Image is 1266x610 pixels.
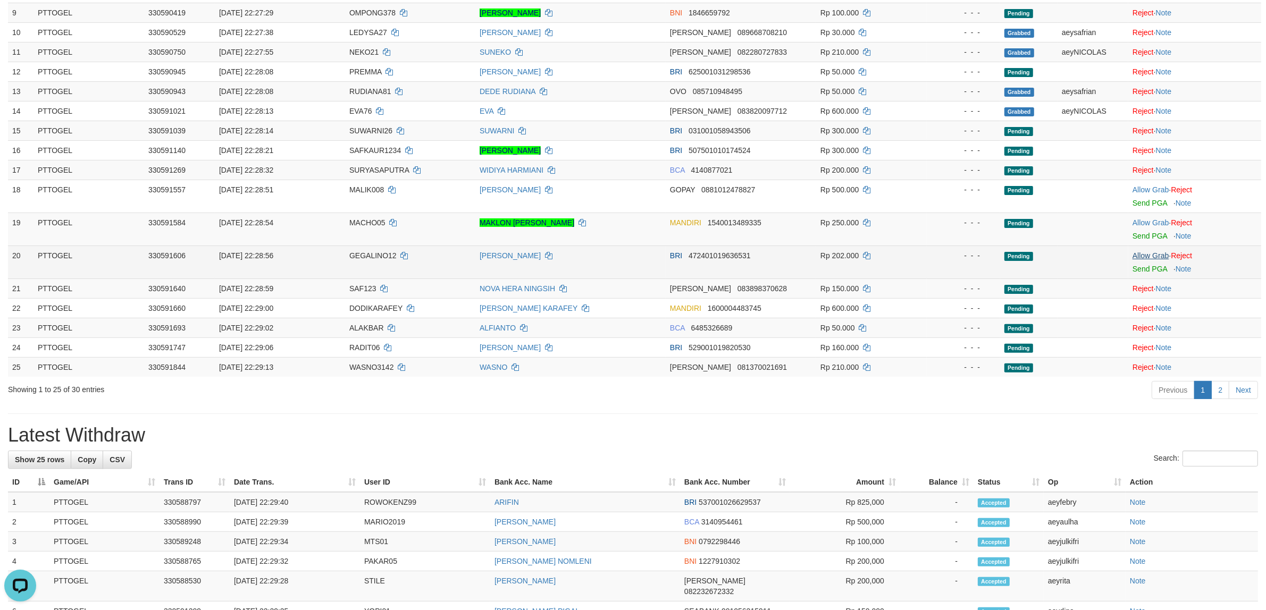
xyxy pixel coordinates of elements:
span: 330590945 [148,67,186,76]
span: [DATE] 22:27:38 [219,28,273,37]
a: Note [1156,343,1172,352]
a: MAKLON [PERSON_NAME] [480,218,574,227]
td: 14 [8,101,33,121]
a: Note [1156,9,1172,17]
td: PTTOGEL [33,3,144,22]
span: [DATE] 22:28:32 [219,166,273,174]
span: [DATE] 22:29:02 [219,324,273,332]
td: 24 [8,337,33,357]
a: CSV [103,451,132,469]
a: [PERSON_NAME] [480,146,541,155]
div: Showing 1 to 25 of 30 entries [8,380,519,395]
a: [PERSON_NAME] [480,28,541,37]
span: BNI [670,9,682,17]
span: Pending [1004,324,1033,333]
td: · [1128,298,1261,318]
td: 23 [8,318,33,337]
a: Reject [1133,324,1154,332]
span: Copy 081370021691 to clipboard [737,363,787,371]
div: - - - [931,250,996,261]
span: · [1133,185,1171,194]
span: MALIK008 [349,185,384,194]
a: Note [1156,304,1172,312]
th: Bank Acc. Number: activate to sort column ascending [680,472,790,492]
div: - - - [931,283,996,294]
td: 16 [8,140,33,160]
td: · [1128,278,1261,298]
span: Pending [1004,304,1033,314]
div: - - - [931,362,996,372]
span: 330591021 [148,107,186,115]
a: 1 [1194,381,1212,399]
span: MANDIRI [670,304,701,312]
a: Note [1130,577,1146,585]
span: Rp 210.000 [820,48,859,56]
span: WASNO3142 [349,363,394,371]
td: · [1128,337,1261,357]
span: BRI [670,67,682,76]
a: Send PGA [1133,199,1167,207]
td: 19 [8,213,33,245]
a: Reject [1133,48,1154,56]
span: Copy 082280727833 to clipboard [737,48,787,56]
td: - [900,492,974,512]
span: 330590529 [148,28,186,37]
td: aeysafrian [1058,81,1128,101]
div: - - - [931,27,996,38]
span: Accepted [978,498,1010,507]
span: Rp 200.000 [820,166,859,174]
a: ARIFIN [494,498,519,506]
a: [PERSON_NAME] [480,251,541,260]
td: PTTOGEL [49,492,160,512]
a: Reject [1171,218,1192,227]
span: 330591606 [148,251,186,260]
span: [DATE] 22:28:14 [219,126,273,135]
span: Rp 50.000 [820,87,855,96]
span: Rp 100.000 [820,9,859,17]
td: 20 [8,245,33,278]
span: Pending [1004,363,1033,372]
span: BCA [670,324,685,332]
a: Reject [1133,107,1154,115]
div: - - - [931,303,996,314]
span: [PERSON_NAME] [670,107,731,115]
span: [DATE] 22:29:13 [219,363,273,371]
td: · [1128,160,1261,180]
span: Copy 1846659792 to clipboard [689,9,730,17]
td: PTTOGEL [33,357,144,377]
span: RADIT06 [349,343,380,352]
td: 13 [8,81,33,101]
th: Status: activate to sort column ascending [974,472,1044,492]
a: Note [1156,166,1172,174]
span: [DATE] 22:29:00 [219,304,273,312]
a: Next [1229,381,1258,399]
span: Pending [1004,285,1033,294]
a: [PERSON_NAME] [494,518,556,526]
a: Note [1130,537,1146,546]
td: · [1128,121,1261,140]
span: Copy 083898370628 to clipboard [737,284,787,293]
span: Pending [1004,127,1033,136]
th: Balance: activate to sort column ascending [900,472,974,492]
a: Note [1156,324,1172,332]
span: DODIKARAFEY [349,304,403,312]
span: NEKO21 [349,48,379,56]
span: 330591039 [148,126,186,135]
span: SUWARNI26 [349,126,392,135]
td: · [1128,42,1261,62]
a: SUWARNI [480,126,515,135]
td: · [1128,357,1261,377]
span: Copy 4140877021 to clipboard [691,166,733,174]
td: PTTOGEL [33,81,144,101]
span: OMPONG378 [349,9,396,17]
a: Reject [1133,304,1154,312]
a: Allow Grab [1133,185,1169,194]
td: 17 [8,160,33,180]
span: Rp 600.000 [820,107,859,115]
a: [PERSON_NAME] [494,577,556,585]
a: [PERSON_NAME] [480,185,541,194]
span: Pending [1004,9,1033,18]
span: [DATE] 22:29:06 [219,343,273,352]
span: Grabbed [1004,88,1034,97]
span: Copy 529001019820530 to clipboard [689,343,751,352]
